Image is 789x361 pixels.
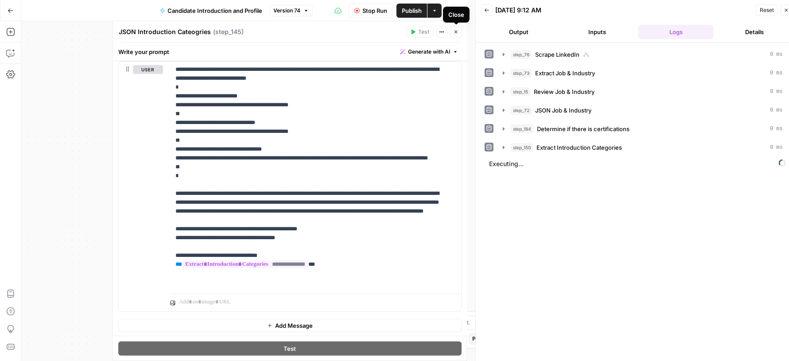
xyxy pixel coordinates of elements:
span: JSON Job & Industry [535,106,591,115]
button: 0 ms [497,85,788,99]
span: step_76 [511,50,532,59]
button: 0 ms [497,66,788,80]
button: user [133,65,163,74]
span: Test [284,344,296,353]
button: Test [406,26,433,38]
span: step_73 [511,69,532,78]
span: step_15 [511,87,530,96]
button: Reset [756,4,778,16]
span: Publish [402,6,422,15]
span: step_72 [511,106,532,115]
button: Candidate Introduction and Profile [155,4,268,18]
button: Paste [469,333,490,345]
button: Stop Run [349,4,393,18]
span: step_184 [511,124,533,133]
span: 0 ms [770,106,783,114]
span: Test [418,28,429,36]
span: Add Message [275,321,313,330]
button: Publish [396,4,427,18]
div: Close [448,10,464,19]
span: Scrape LinkedIn [535,50,579,59]
span: 0 ms [770,50,783,58]
span: Stop Run [362,6,387,15]
span: Reset [760,6,774,14]
span: Version 74 [274,7,301,15]
span: 0 ms [770,69,783,77]
span: Extract Introduction Categories [536,143,622,152]
button: 0 ms [497,140,788,155]
span: ( step_145 ) [213,27,244,36]
span: Generate with AI [408,48,450,56]
div: Write your prompt [113,43,467,61]
button: Output [481,25,556,39]
button: Inputs [560,25,635,39]
span: 0 ms [770,125,783,133]
button: Test [118,342,462,356]
span: step_150 [511,143,533,152]
button: 0 ms [497,103,788,117]
button: Add Message [118,319,462,332]
span: 0 ms [770,144,783,151]
span: Candidate Introduction and Profile [168,6,263,15]
button: Version 74 [270,5,313,16]
button: Logs [638,25,714,39]
div: user [119,62,163,311]
button: Generate with AI [396,46,462,58]
textarea: JSON Introduction Cateogries [119,27,211,36]
span: 0 ms [770,88,783,96]
span: Extract Job & Industry [535,69,595,78]
span: Determine if there is certifications [537,124,630,133]
span: Review Job & Industry [534,87,595,96]
button: 0 ms [497,122,788,136]
button: 0 ms [497,47,788,62]
span: Executing... [486,157,789,171]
